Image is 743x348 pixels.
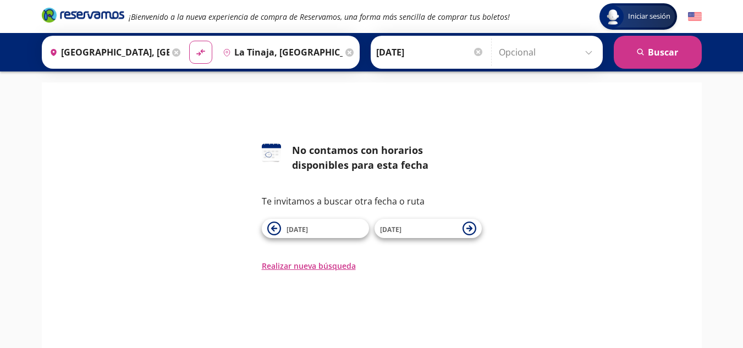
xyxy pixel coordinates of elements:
i: Brand Logo [42,7,124,23]
input: Buscar Destino [218,38,343,66]
input: Elegir Fecha [376,38,484,66]
button: [DATE] [262,219,369,238]
span: Iniciar sesión [624,11,675,22]
span: [DATE] [287,225,308,234]
p: Te invitamos a buscar otra fecha o ruta [262,195,482,208]
button: Buscar [614,36,702,69]
input: Buscar Origen [45,38,169,66]
button: English [688,10,702,24]
em: ¡Bienvenido a la nueva experiencia de compra de Reservamos, una forma más sencilla de comprar tus... [129,12,510,22]
span: [DATE] [380,225,401,234]
button: [DATE] [375,219,482,238]
button: Realizar nueva búsqueda [262,260,356,272]
a: Brand Logo [42,7,124,26]
div: No contamos con horarios disponibles para esta fecha [292,143,482,173]
input: Opcional [499,38,597,66]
